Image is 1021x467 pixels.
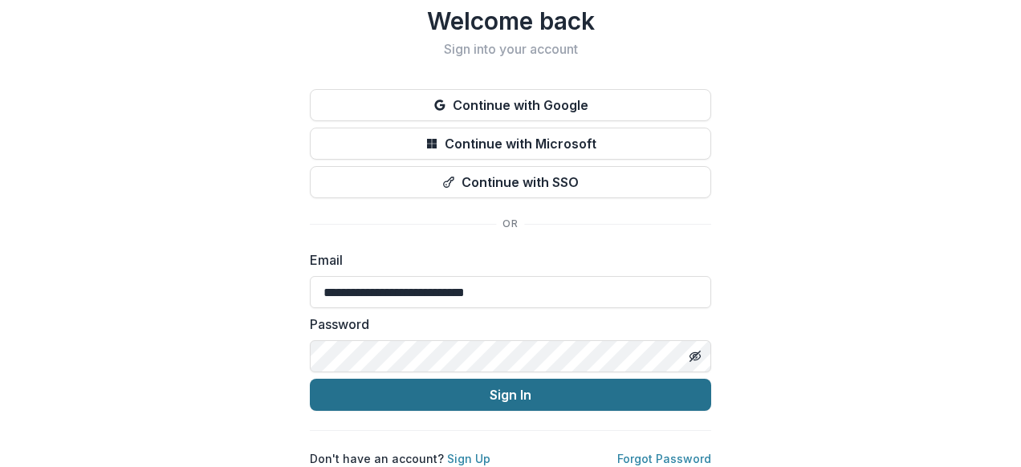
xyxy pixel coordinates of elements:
a: Sign Up [447,452,490,465]
button: Continue with SSO [310,166,711,198]
h2: Sign into your account [310,42,711,57]
button: Continue with Microsoft [310,128,711,160]
h1: Welcome back [310,6,711,35]
a: Forgot Password [617,452,711,465]
button: Continue with Google [310,89,711,121]
label: Email [310,250,702,270]
button: Sign In [310,379,711,411]
button: Toggle password visibility [682,343,708,369]
label: Password [310,315,702,334]
p: Don't have an account? [310,450,490,467]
